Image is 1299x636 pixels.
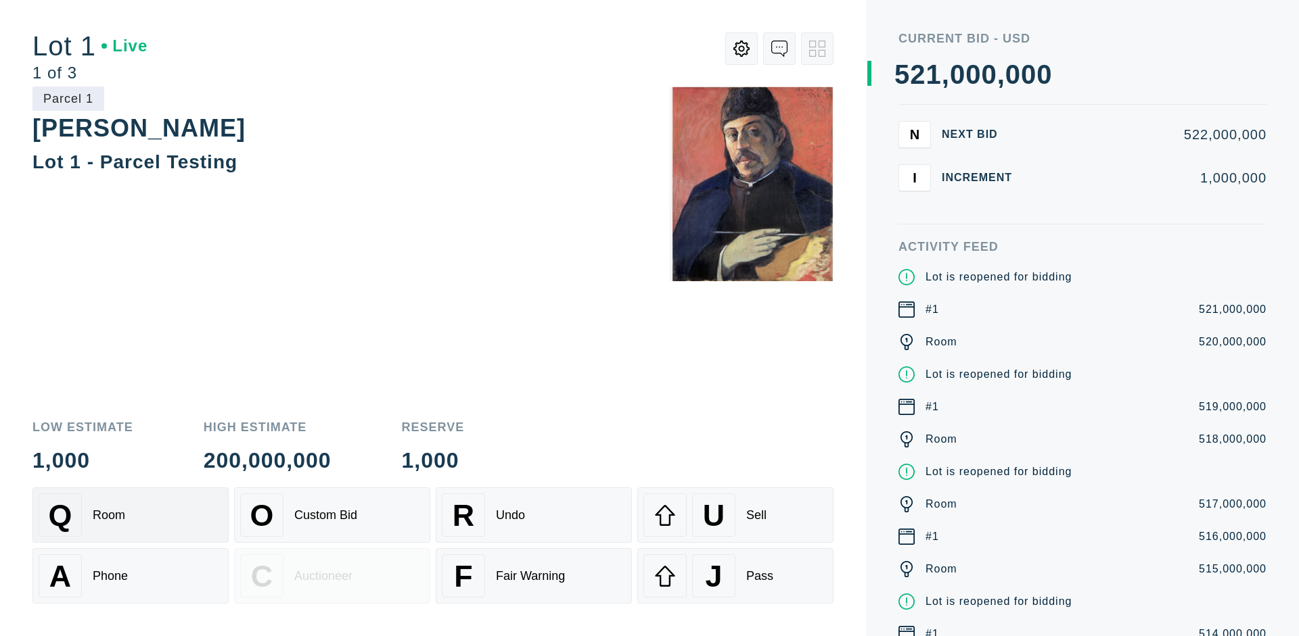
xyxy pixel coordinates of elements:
button: USell [637,487,834,543]
div: Next Bid [942,129,1023,140]
div: 1,000 [32,449,133,471]
div: 516,000,000 [1199,529,1267,545]
button: RUndo [436,487,632,543]
button: APhone [32,548,229,604]
div: Lot 1 - Parcel Testing [32,151,237,172]
div: 0 [1036,61,1052,88]
button: OCustom Bid [234,487,430,543]
div: Lot 1 [32,32,147,59]
button: CAuctioneer [234,548,430,604]
div: [PERSON_NAME] [32,114,246,142]
div: 522,000,000 [1034,128,1267,141]
button: N [898,121,931,148]
div: Lot is reopened for bidding [926,366,1072,383]
div: 1 [926,61,942,88]
div: Activity Feed [898,241,1267,253]
div: 0 [965,61,981,88]
div: Undo [496,508,525,522]
div: Room [926,496,957,512]
div: Custom Bid [294,508,357,522]
span: R [453,498,474,533]
div: Current Bid - USD [898,32,1267,45]
span: I [913,170,917,185]
div: 1,000,000 [1034,171,1267,185]
div: #1 [926,529,939,545]
div: Sell [746,508,767,522]
div: 517,000,000 [1199,496,1267,512]
span: A [49,559,71,593]
div: #1 [926,301,939,318]
div: Room [926,334,957,350]
span: J [705,559,722,593]
div: Parcel 1 [32,87,104,111]
span: Q [49,498,72,533]
div: , [997,61,1005,331]
div: 0 [1021,61,1036,88]
div: High Estimate [204,421,332,433]
div: Low Estimate [32,421,133,433]
div: 200,000,000 [204,449,332,471]
button: QRoom [32,487,229,543]
div: Fair Warning [496,569,565,583]
div: Phone [93,569,128,583]
div: 5 [894,61,910,88]
div: Live [101,38,147,54]
div: Lot is reopened for bidding [926,593,1072,610]
button: I [898,164,931,191]
div: , [942,61,950,331]
span: F [454,559,472,593]
div: Room [93,508,125,522]
div: Increment [942,172,1023,183]
div: 521,000,000 [1199,301,1267,318]
span: C [251,559,273,593]
div: 1 of 3 [32,65,147,81]
div: Room [926,561,957,577]
div: 519,000,000 [1199,399,1267,415]
div: Auctioneer [294,569,352,583]
div: 0 [950,61,965,88]
div: Reserve [402,421,465,433]
div: 515,000,000 [1199,561,1267,577]
span: N [910,126,919,142]
div: Room [926,431,957,447]
div: Lot is reopened for bidding [926,269,1072,285]
div: Pass [746,569,773,583]
span: O [250,498,274,533]
button: JPass [637,548,834,604]
div: 518,000,000 [1199,431,1267,447]
div: Lot is reopened for bidding [926,464,1072,480]
span: U [703,498,725,533]
div: 2 [910,61,926,88]
div: 1,000 [402,449,465,471]
div: 0 [1005,61,1021,88]
button: FFair Warning [436,548,632,604]
div: 0 [981,61,997,88]
div: 520,000,000 [1199,334,1267,350]
div: #1 [926,399,939,415]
